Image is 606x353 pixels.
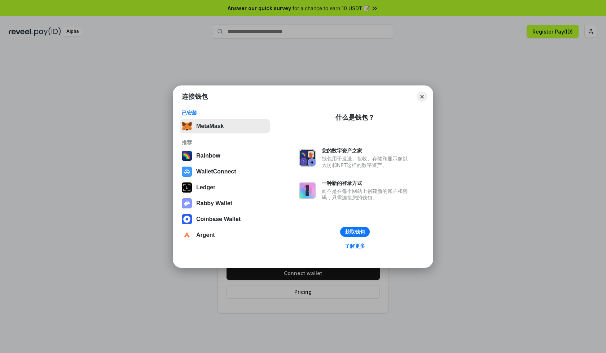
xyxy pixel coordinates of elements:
[322,155,411,168] div: 钱包用于发送、接收、存储和显示像以太坊和NFT这样的数字资产。
[196,153,220,159] div: Rainbow
[341,241,369,251] a: 了解更多
[322,180,411,186] div: 一种新的登录方式
[180,180,270,195] button: Ledger
[182,182,192,193] img: svg+xml,%3Csvg%20xmlns%3D%22http%3A%2F%2Fwww.w3.org%2F2000%2Fsvg%22%20width%3D%2228%22%20height%3...
[417,92,427,102] button: Close
[182,151,192,161] img: svg+xml,%3Csvg%20width%3D%22120%22%20height%3D%22120%22%20viewBox%3D%220%200%20120%20120%22%20fil...
[180,196,270,211] button: Rabby Wallet
[345,243,365,249] div: 了解更多
[182,230,192,240] img: svg+xml,%3Csvg%20width%3D%2228%22%20height%3D%2228%22%20viewBox%3D%220%200%2028%2028%22%20fill%3D...
[180,164,270,179] button: WalletConnect
[180,149,270,163] button: Rainbow
[345,229,365,235] div: 获取钱包
[299,182,316,199] img: svg+xml,%3Csvg%20xmlns%3D%22http%3A%2F%2Fwww.w3.org%2F2000%2Fsvg%22%20fill%3D%22none%22%20viewBox...
[340,227,370,237] button: 获取钱包
[196,216,241,222] div: Coinbase Wallet
[182,121,192,131] img: svg+xml,%3Csvg%20fill%3D%22none%22%20height%3D%2233%22%20viewBox%3D%220%200%2035%2033%22%20width%...
[196,123,224,129] div: MetaMask
[196,232,215,238] div: Argent
[182,110,268,116] div: 已安装
[182,139,268,146] div: 推荐
[196,200,232,207] div: Rabby Wallet
[322,188,411,201] div: 而不是在每个网站上创建新的账户和密码，只需连接您的钱包。
[196,168,236,175] div: WalletConnect
[180,119,270,133] button: MetaMask
[335,113,374,122] div: 什么是钱包？
[180,228,270,242] button: Argent
[299,149,316,167] img: svg+xml,%3Csvg%20xmlns%3D%22http%3A%2F%2Fwww.w3.org%2F2000%2Fsvg%22%20fill%3D%22none%22%20viewBox...
[182,214,192,224] img: svg+xml,%3Csvg%20width%3D%2228%22%20height%3D%2228%22%20viewBox%3D%220%200%2028%2028%22%20fill%3D...
[182,92,208,101] h1: 连接钱包
[182,198,192,208] img: svg+xml,%3Csvg%20xmlns%3D%22http%3A%2F%2Fwww.w3.org%2F2000%2Fsvg%22%20fill%3D%22none%22%20viewBox...
[182,167,192,177] img: svg+xml,%3Csvg%20width%3D%2228%22%20height%3D%2228%22%20viewBox%3D%220%200%2028%2028%22%20fill%3D...
[322,147,411,154] div: 您的数字资产之家
[196,184,215,191] div: Ledger
[180,212,270,226] button: Coinbase Wallet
